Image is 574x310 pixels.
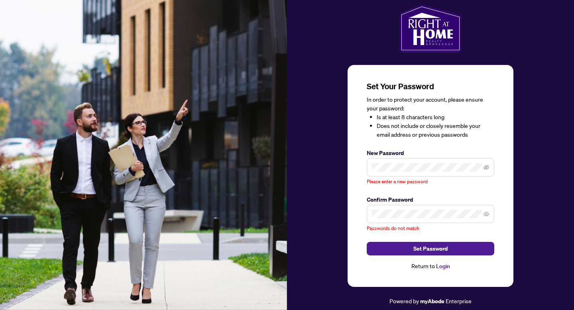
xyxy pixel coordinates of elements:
li: Does not include or closely resemble your email address or previous passwords [377,122,494,139]
span: eye-invisible [484,165,489,170]
a: myAbode [420,297,444,306]
span: Set Password [413,242,448,255]
h3: Set Your Password [367,81,494,92]
span: eye [484,211,489,217]
label: Confirm Password [367,195,494,204]
label: New Password [367,149,494,157]
span: Please enter a new password [367,179,428,184]
li: Is at least 8 characters long [377,113,494,122]
span: Enterprise [446,297,472,304]
span: Passwords do not match [367,225,419,231]
img: ma-logo [399,4,461,52]
button: Set Password [367,242,494,255]
a: Login [436,263,450,270]
div: In order to protect your account, please ensure your password: [367,95,494,139]
div: Return to [367,262,494,271]
span: Powered by [389,297,419,304]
